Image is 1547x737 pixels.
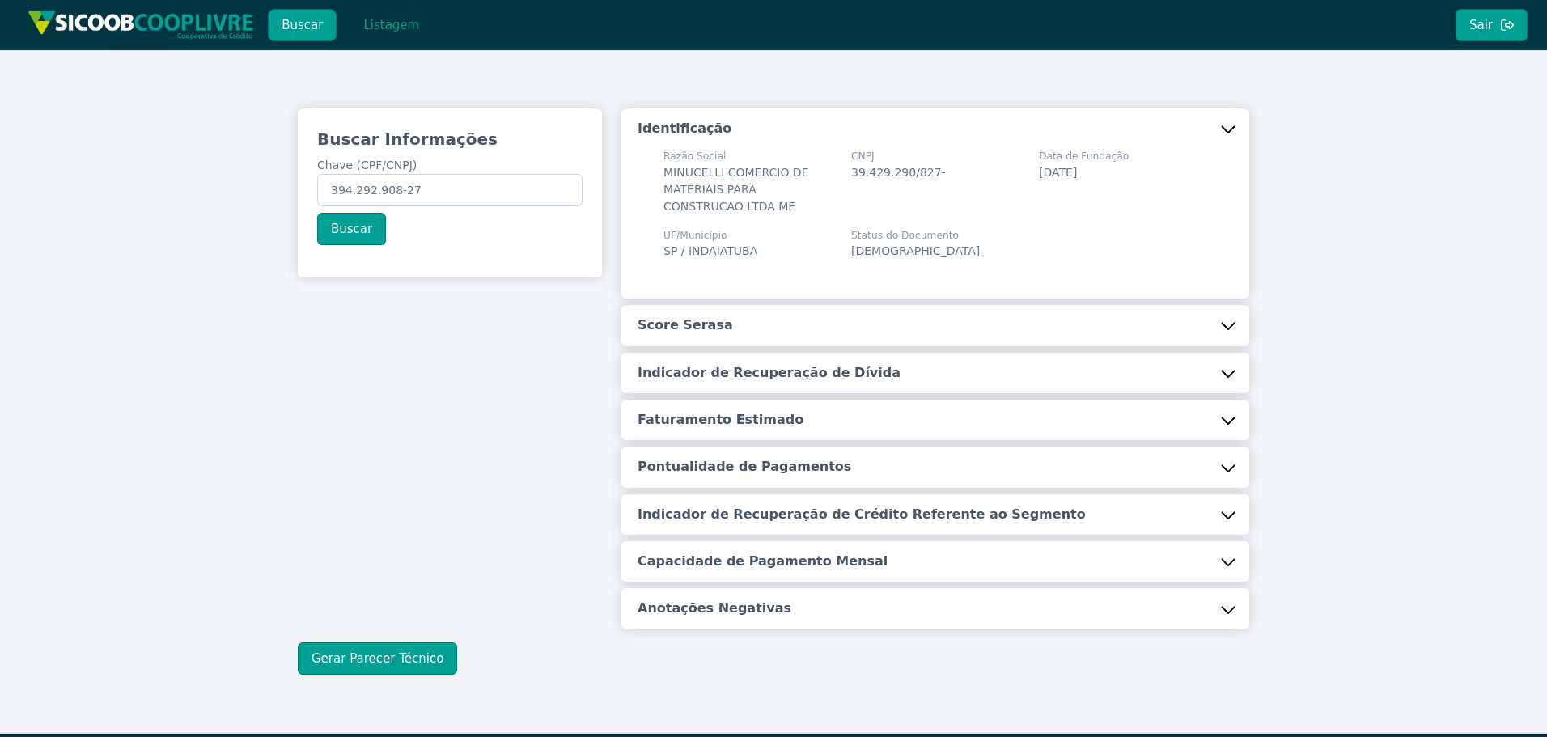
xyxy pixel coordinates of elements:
h5: Identificação [638,120,731,138]
button: Sair [1456,9,1528,41]
span: Data de Fundação [1039,149,1129,163]
span: CNPJ [851,149,946,163]
button: Indicador de Recuperação de Crédito Referente ao Segmento [621,494,1249,535]
button: Score Serasa [621,305,1249,345]
span: UF/Município [663,228,757,243]
img: img/sicoob_cooplivre.png [28,10,254,40]
button: Buscar [317,213,386,245]
span: Razão Social [663,149,832,163]
button: Buscar [268,9,337,41]
span: MINUCELLI COMERCIO DE MATERIAIS PARA CONSTRUCAO LTDA ME [663,166,808,213]
input: Chave (CPF/CNPJ) [317,174,583,206]
button: Anotações Negativas [621,588,1249,629]
span: Chave (CPF/CNPJ) [317,159,417,172]
h5: Anotações Negativas [638,599,791,617]
span: [DEMOGRAPHIC_DATA] [851,244,980,257]
span: Status do Documento [851,228,980,243]
button: Faturamento Estimado [621,400,1249,440]
button: Gerar Parecer Técnico [298,642,457,675]
span: [DATE] [1039,166,1077,179]
h5: Capacidade de Pagamento Mensal [638,553,888,570]
h5: Pontualidade de Pagamentos [638,458,851,476]
h5: Indicador de Recuperação de Crédito Referente ao Segmento [638,506,1086,523]
h5: Faturamento Estimado [638,411,803,429]
button: Identificação [621,108,1249,149]
button: Pontualidade de Pagamentos [621,447,1249,487]
button: Indicador de Recuperação de Dívida [621,353,1249,393]
h5: Indicador de Recuperação de Dívida [638,364,901,382]
h3: Buscar Informações [317,128,583,150]
button: Capacidade de Pagamento Mensal [621,541,1249,582]
h5: Score Serasa [638,316,733,334]
span: 39.429.290/827- [851,166,946,179]
button: Listagem [350,9,433,41]
span: SP / INDAIATUBA [663,244,757,257]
